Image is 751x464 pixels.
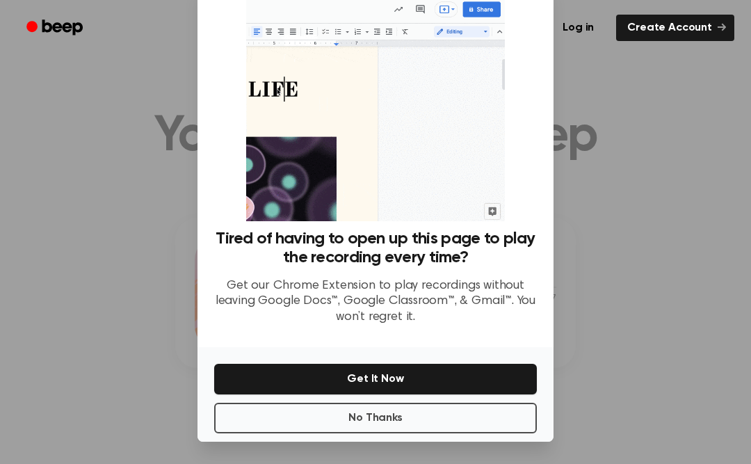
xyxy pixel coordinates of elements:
button: Get It Now [214,364,537,394]
a: Create Account [616,15,734,41]
a: Beep [17,15,95,42]
a: Log in [549,12,608,44]
button: No Thanks [214,403,537,433]
p: Get our Chrome Extension to play recordings without leaving Google Docs™, Google Classroom™, & Gm... [214,278,537,326]
h3: Tired of having to open up this page to play the recording every time? [214,230,537,267]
